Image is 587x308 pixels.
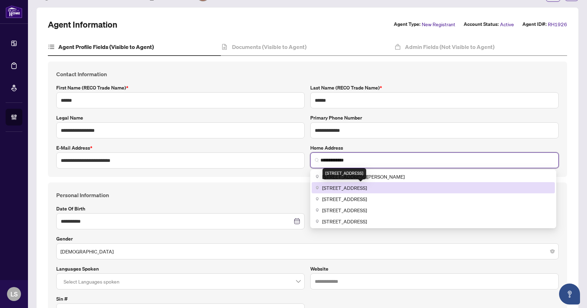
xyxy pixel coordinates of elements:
[500,20,514,28] span: Active
[310,114,559,122] label: Primary Phone Number
[422,20,455,28] span: New Registrant
[6,5,22,18] img: logo
[310,265,559,273] label: Website
[323,168,366,179] div: [STREET_ADDRESS]
[56,70,559,78] h4: Contact Information
[322,206,367,214] span: [STREET_ADDRESS]
[405,43,494,51] h4: Admin Fields (Not Visible to Agent)
[310,84,559,92] label: Last Name (RECO Trade Name)
[522,20,546,28] label: Agent ID#:
[550,249,555,253] span: close-circle
[315,158,319,162] img: search_icon
[464,20,499,28] label: Account Status:
[56,235,559,243] label: Gender
[56,84,305,92] label: First Name (RECO Trade Name)
[48,19,117,30] h2: Agent Information
[56,205,305,213] label: Date of Birth
[10,289,18,299] span: LS
[310,144,559,152] label: Home Address
[58,43,154,51] h4: Agent Profile Fields (Visible to Agent)
[232,43,306,51] h4: Documents (Visible to Agent)
[56,114,305,122] label: Legal Name
[322,184,367,192] span: [STREET_ADDRESS]
[56,191,559,199] h4: Personal Information
[56,295,305,303] label: Sin #
[56,144,305,152] label: E-mail Address
[60,245,555,258] span: Female
[548,20,567,28] span: RH1926
[559,284,580,305] button: Open asap
[394,20,420,28] label: Agent Type:
[322,173,405,180] span: [STREET_ADDRESS][PERSON_NAME]
[56,265,305,273] label: Languages spoken
[322,195,367,203] span: [STREET_ADDRESS]
[322,217,367,225] span: [STREET_ADDRESS]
